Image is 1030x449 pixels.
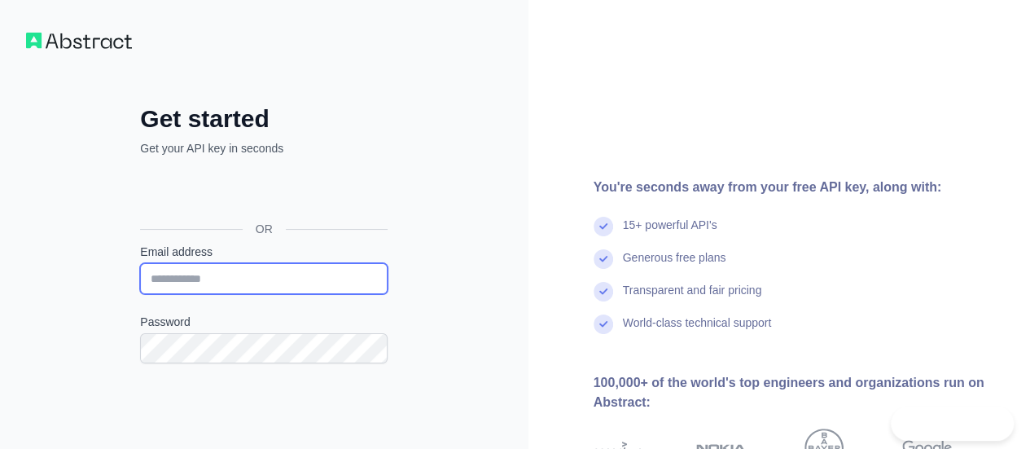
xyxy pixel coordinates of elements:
img: check mark [594,249,613,269]
label: Email address [140,244,388,260]
label: Password [140,314,388,330]
h2: Get started [140,104,388,134]
iframe: Toggle Customer Support [891,407,1014,441]
div: Transparent and fair pricing [623,282,762,315]
div: World-class technical support [623,315,772,347]
div: You're seconds away from your free API key, along with: [594,178,1005,197]
p: Get your API key in seconds [140,140,388,156]
div: 100,000+ of the world's top engineers and organizations run on Abstract: [594,373,1005,412]
iframe: reCAPTCHA [140,383,388,447]
span: OR [243,221,286,237]
img: Workflow [26,33,132,49]
img: check mark [594,217,613,236]
iframe: Sign in with Google Button [132,174,392,210]
img: check mark [594,315,613,334]
div: Generous free plans [623,249,726,282]
img: check mark [594,282,613,302]
div: 15+ powerful API's [623,217,717,249]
